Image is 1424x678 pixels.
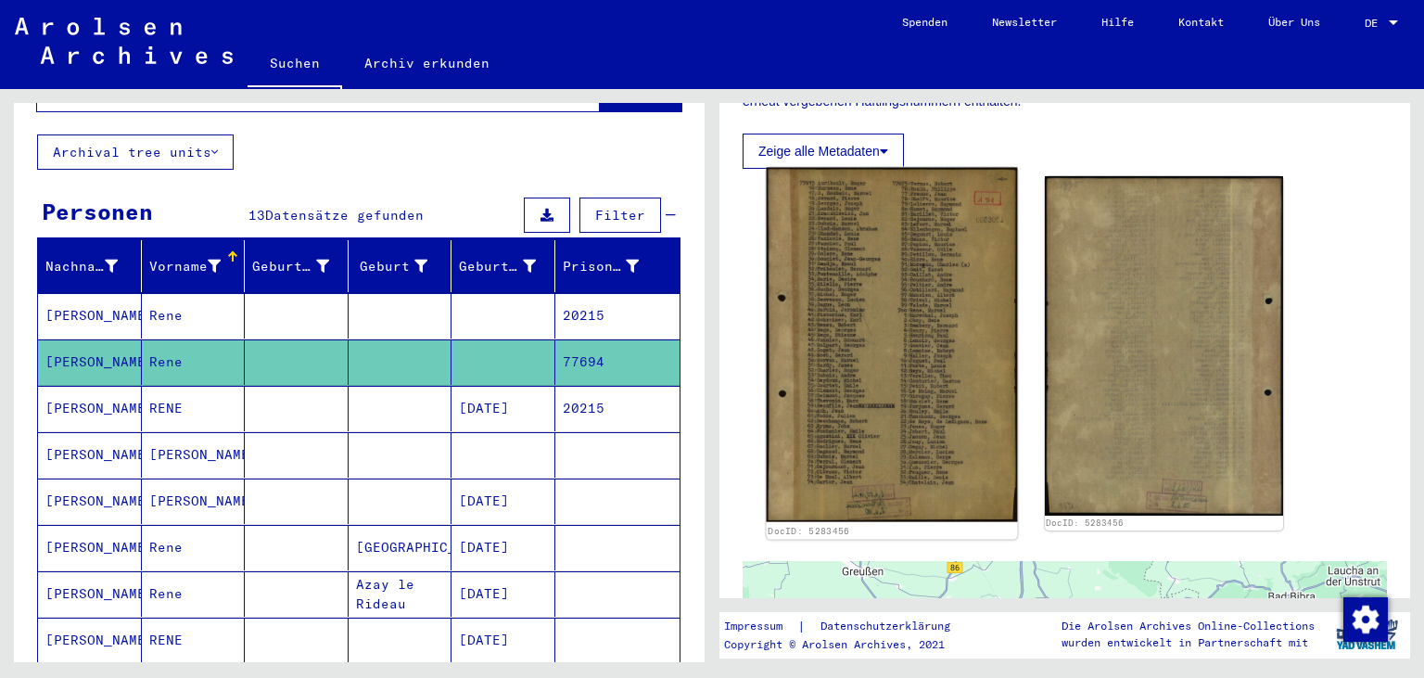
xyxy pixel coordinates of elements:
a: Impressum [724,617,797,636]
mat-cell: Rene [142,293,246,339]
mat-header-cell: Geburtsdatum [451,240,555,292]
div: Zustimmung ändern [1342,596,1387,641]
mat-cell: [DATE] [451,525,555,570]
mat-cell: Rene [142,571,246,617]
button: Filter [579,198,661,233]
a: Suchen [248,41,342,89]
mat-cell: [DATE] [451,618,555,663]
p: Die Arolsen Archives Online-Collections [1062,618,1315,634]
mat-cell: [PERSON_NAME] [142,479,246,524]
span: Filter [595,207,645,224]
a: DocID: 5283456 [768,526,849,537]
div: Prisoner # [563,257,640,276]
span: Datensätze gefunden [265,207,424,224]
mat-cell: 77694 [555,339,680,385]
div: Nachname [45,257,118,276]
span: DE [1365,17,1385,30]
mat-cell: [PERSON_NAME] [38,432,142,478]
button: Archival tree units [37,134,234,170]
img: yv_logo.png [1332,611,1402,658]
div: Nachname [45,251,141,281]
mat-header-cell: Vorname [142,240,246,292]
p: wurden entwickelt in Partnerschaft mit [1062,634,1315,651]
mat-cell: 20215 [555,386,680,431]
mat-cell: [DATE] [451,571,555,617]
div: Prisoner # [563,251,663,281]
mat-cell: Rene [142,339,246,385]
div: Vorname [149,251,245,281]
img: Zustimmung ändern [1343,597,1388,642]
div: Geburt‏ [356,257,428,276]
mat-cell: RENE [142,386,246,431]
a: Archiv erkunden [342,41,512,85]
mat-cell: [PERSON_NAME] [142,432,246,478]
div: Geburtsname [252,251,352,281]
mat-header-cell: Geburtsname [245,240,349,292]
mat-header-cell: Geburt‏ [349,240,452,292]
mat-cell: [GEOGRAPHIC_DATA] [349,525,452,570]
div: Personen [42,195,153,228]
mat-cell: [PERSON_NAME] [38,293,142,339]
mat-cell: 20215 [555,293,680,339]
mat-cell: [PERSON_NAME] [38,386,142,431]
div: Geburtsdatum [459,251,559,281]
img: 002.jpg [1045,176,1284,515]
mat-cell: Rene [142,525,246,570]
mat-header-cell: Prisoner # [555,240,680,292]
mat-cell: [DATE] [451,386,555,431]
div: Geburt‏ [356,251,451,281]
span: 13 [248,207,265,224]
mat-cell: [PERSON_NAME] [38,571,142,617]
img: Arolsen_neg.svg [15,18,233,64]
div: Vorname [149,257,222,276]
mat-cell: [PERSON_NAME] [38,479,142,524]
mat-cell: [PERSON_NAME] [38,525,142,570]
mat-header-cell: Nachname [38,240,142,292]
mat-cell: [DATE] [451,479,555,524]
a: Datenschutzerklärung [806,617,973,636]
img: 001.jpg [767,168,1017,522]
mat-cell: RENE [142,618,246,663]
a: DocID: 5283456 [1046,518,1124,528]
p: Copyright © Arolsen Archives, 2021 [724,636,973,653]
div: Geburtsname [252,257,329,276]
mat-cell: [PERSON_NAME] [38,618,142,663]
button: Zeige alle Metadaten [743,134,904,169]
mat-cell: [PERSON_NAME] [38,339,142,385]
div: Geburtsdatum [459,257,536,276]
mat-cell: Azay le Rideau [349,571,452,617]
div: | [724,617,973,636]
